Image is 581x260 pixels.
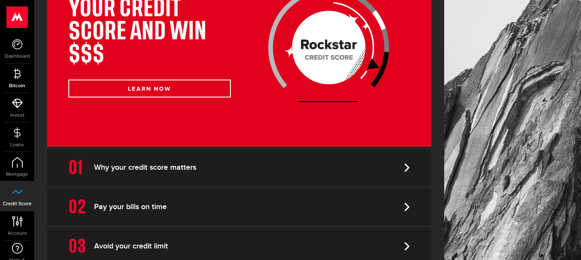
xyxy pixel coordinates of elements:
a: Pay your bills on time [47,188,431,225]
button: Open LiveChat chat widget [7,3,32,29]
button: LEARN NOW [68,80,231,97]
a: Why your credit score matters [47,149,431,186]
